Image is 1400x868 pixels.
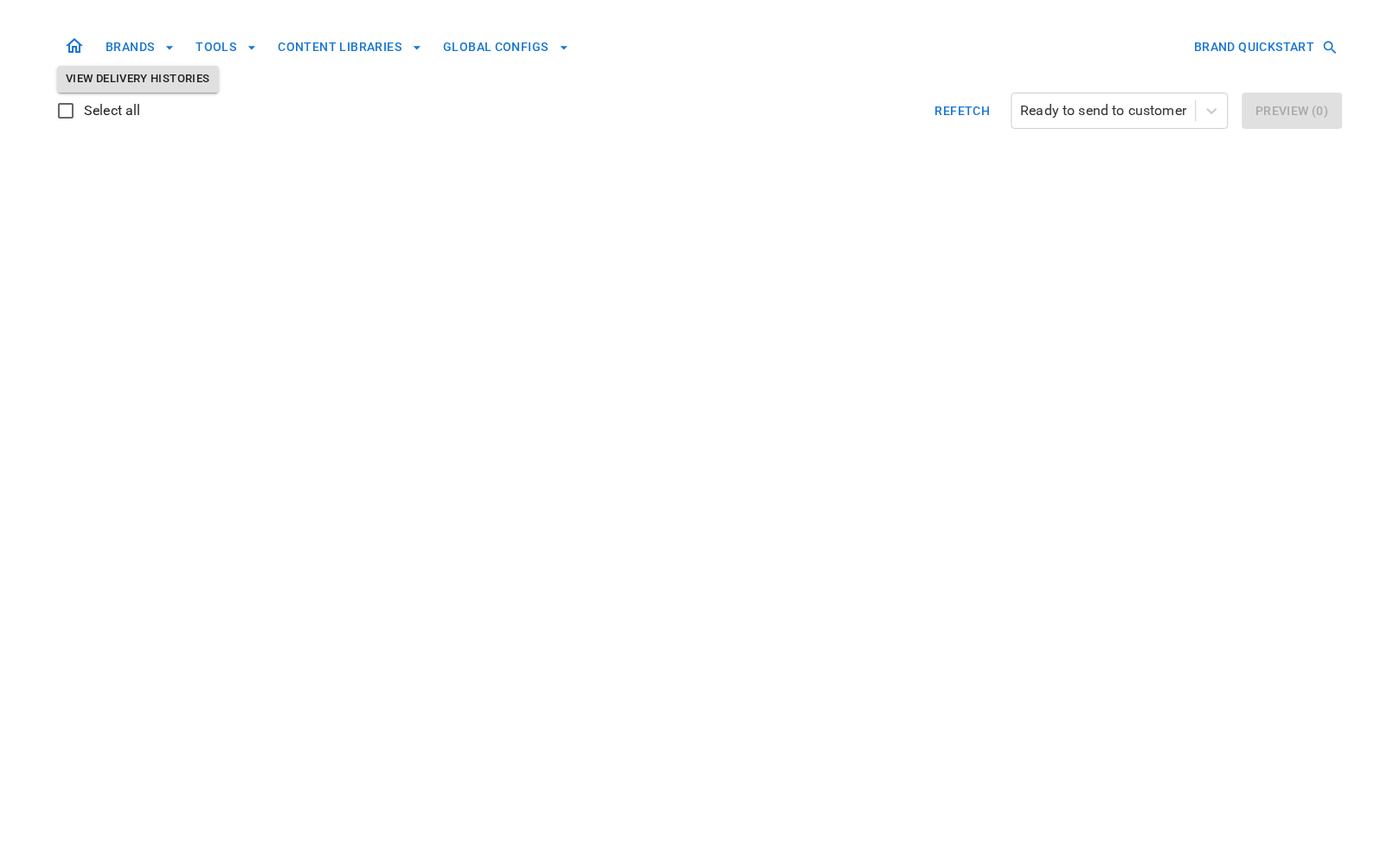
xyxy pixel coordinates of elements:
[1188,31,1343,63] button: BRAND QUICKSTART
[84,100,141,121] span: Select all
[928,93,998,129] button: Refetch
[57,66,219,93] button: View Delivery Histories
[189,31,264,63] button: TOOLS
[271,31,429,63] button: CONTENT LIBRARIES
[99,31,182,63] button: BRANDS
[436,31,576,63] button: GLOBAL CONFIGS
